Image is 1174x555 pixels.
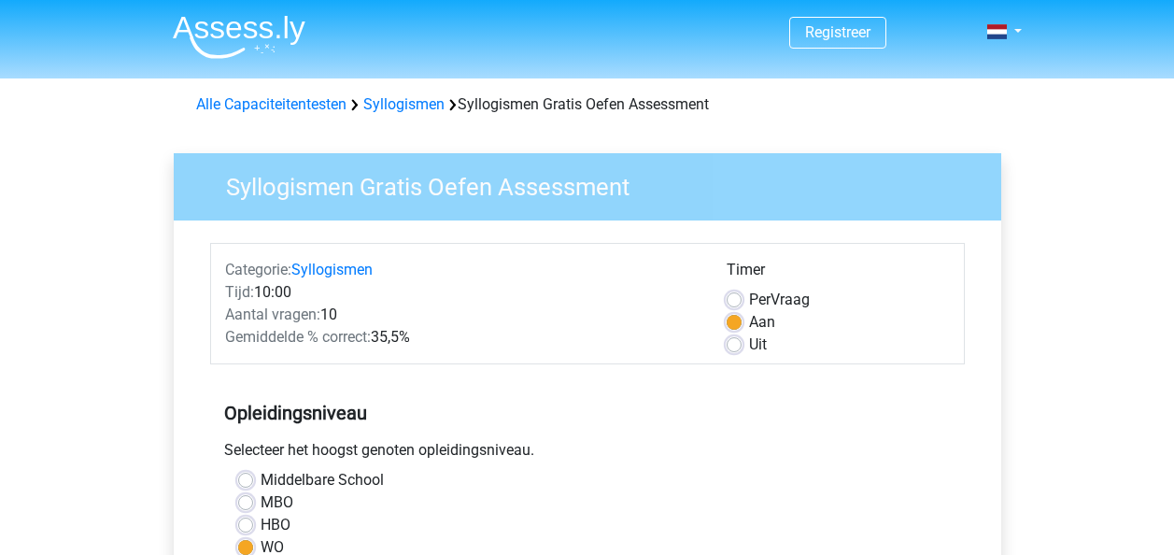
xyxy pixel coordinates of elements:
[173,15,305,59] img: Assessly
[261,514,290,536] label: HBO
[196,95,347,113] a: Alle Capaciteitentesten
[211,326,713,349] div: 35,5%
[727,259,950,289] div: Timer
[749,334,767,356] label: Uit
[211,304,713,326] div: 10
[189,93,986,116] div: Syllogismen Gratis Oefen Assessment
[225,283,254,301] span: Tijd:
[805,23,870,41] a: Registreer
[261,491,293,514] label: MBO
[291,261,373,278] a: Syllogismen
[363,95,445,113] a: Syllogismen
[225,328,371,346] span: Gemiddelde % correct:
[211,281,713,304] div: 10:00
[749,291,771,308] span: Per
[210,439,965,469] div: Selecteer het hoogst genoten opleidingsniveau.
[224,394,951,432] h5: Opleidingsniveau
[225,261,291,278] span: Categorie:
[225,306,320,323] span: Aantal vragen:
[261,469,384,491] label: Middelbare School
[749,289,810,311] label: Vraag
[749,311,775,334] label: Aan
[204,165,987,202] h3: Syllogismen Gratis Oefen Assessment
